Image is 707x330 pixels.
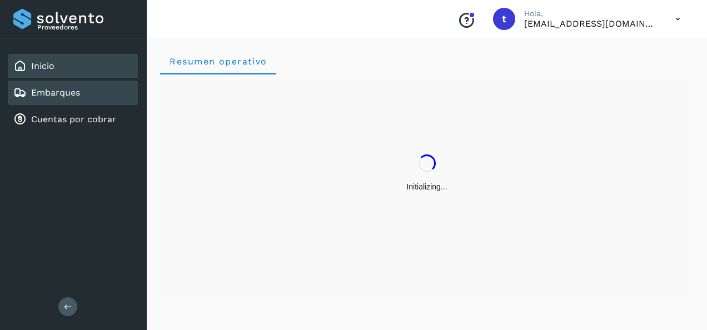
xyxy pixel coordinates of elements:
div: Cuentas por cobrar [8,107,138,132]
p: Proveedores [37,23,133,31]
span: Resumen operativo [169,56,267,67]
a: Cuentas por cobrar [31,114,116,124]
p: Hola, [524,9,658,18]
div: Inicio [8,54,138,78]
a: Inicio [31,61,54,71]
a: Embarques [31,87,80,98]
div: Embarques [8,81,138,105]
p: trasportesmoncada@hotmail.com [524,18,658,29]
